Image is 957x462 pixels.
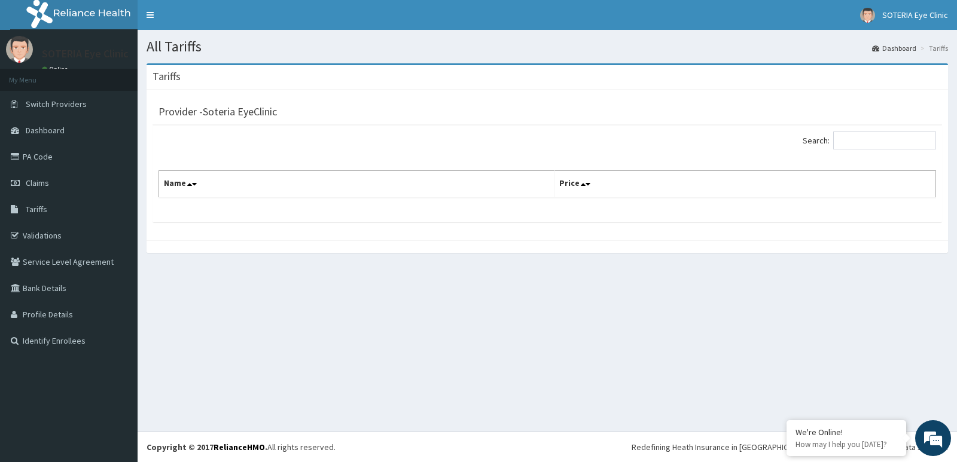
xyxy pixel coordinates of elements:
span: Switch Providers [26,99,87,109]
span: SOTERIA Eye Clinic [882,10,948,20]
h3: Tariffs [153,71,181,82]
footer: All rights reserved. [138,432,957,462]
p: SOTERIA Eye Clinic [42,48,129,59]
span: Claims [26,178,49,188]
div: Redefining Heath Insurance in [GEOGRAPHIC_DATA] using Telemedicine and Data Science! [632,441,948,453]
a: RelianceHMO [214,442,265,452]
span: Tariffs [26,204,47,215]
input: Search: [833,131,936,149]
th: Name [159,171,554,198]
img: User Image [860,8,875,23]
div: We're Online! [796,427,897,437]
h3: Provider - Soteria EyeClinic [159,106,277,117]
label: Search: [803,131,936,149]
h1: All Tariffs [147,39,948,54]
p: How may I help you today? [796,439,897,449]
span: Dashboard [26,125,65,136]
img: User Image [6,36,33,63]
li: Tariffs [918,43,948,53]
strong: Copyright © 2017 . [147,442,267,452]
th: Price [554,171,936,198]
a: Online [42,65,71,74]
a: Dashboard [872,43,916,53]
